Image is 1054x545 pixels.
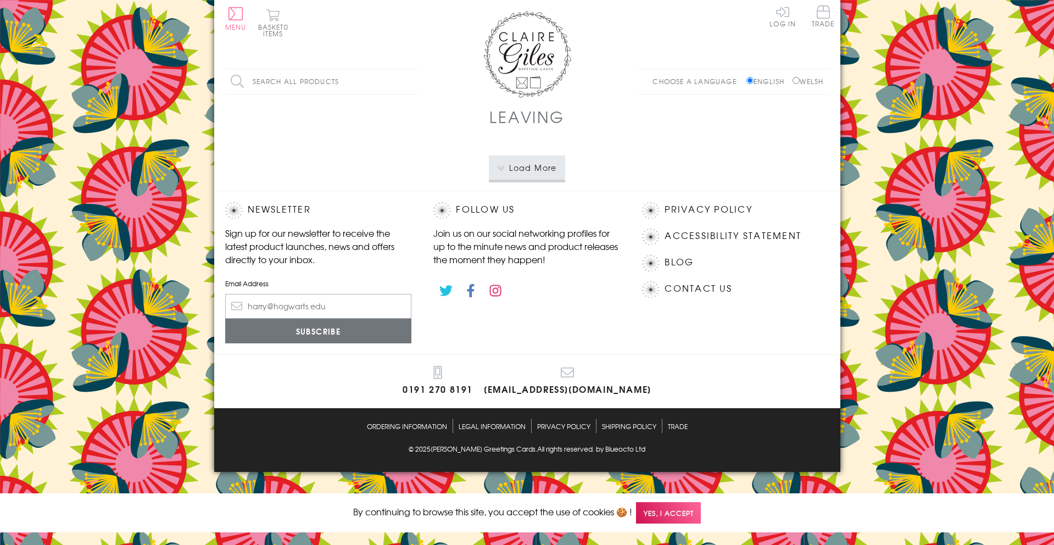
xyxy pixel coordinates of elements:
p: © 2025 . [225,444,829,454]
p: Sign up for our newsletter to receive the latest product launches, news and offers directly to yo... [225,226,412,266]
p: Choose a language: [653,76,744,86]
a: Ordering Information [367,419,447,433]
a: Privacy Policy [537,419,590,433]
span: Menu [225,22,247,32]
input: harry@hogwarts.edu [225,294,412,319]
button: Menu [225,7,247,30]
a: Accessibility Statement [665,229,801,243]
button: Load More [489,155,565,180]
span: Trade [812,5,835,27]
label: English [746,76,790,86]
p: Join us on our social networking profiles for up to the minute news and product releases the mome... [433,226,620,266]
a: Shipping Policy [602,419,656,433]
input: Search all products [225,69,417,94]
button: Basket0 items [258,9,288,37]
a: Contact Us [665,281,732,296]
span: Yes, I accept [636,502,701,524]
label: Email Address [225,279,412,288]
a: [PERSON_NAME] Greetings Cards [431,444,536,455]
span: 0 items [263,22,288,38]
img: Claire Giles Greetings Cards [483,11,571,98]
a: 0191 270 8191 [403,366,473,397]
h2: Newsletter [225,202,412,219]
a: Trade [812,5,835,29]
input: Subscribe [225,319,412,343]
a: Privacy Policy [665,202,752,217]
input: Search [406,69,417,94]
h1: Leaving [489,105,564,128]
a: [EMAIL_ADDRESS][DOMAIN_NAME] [484,366,651,397]
a: Blog [665,255,694,270]
a: Log In [769,5,796,27]
input: English [746,77,754,84]
a: by Blueocto Ltd [596,444,645,455]
label: Welsh [793,76,824,86]
span: All rights reserved. [537,444,594,454]
h2: Follow Us [433,202,620,219]
a: Trade [668,419,688,433]
a: Legal Information [459,419,526,433]
input: Welsh [793,77,800,84]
